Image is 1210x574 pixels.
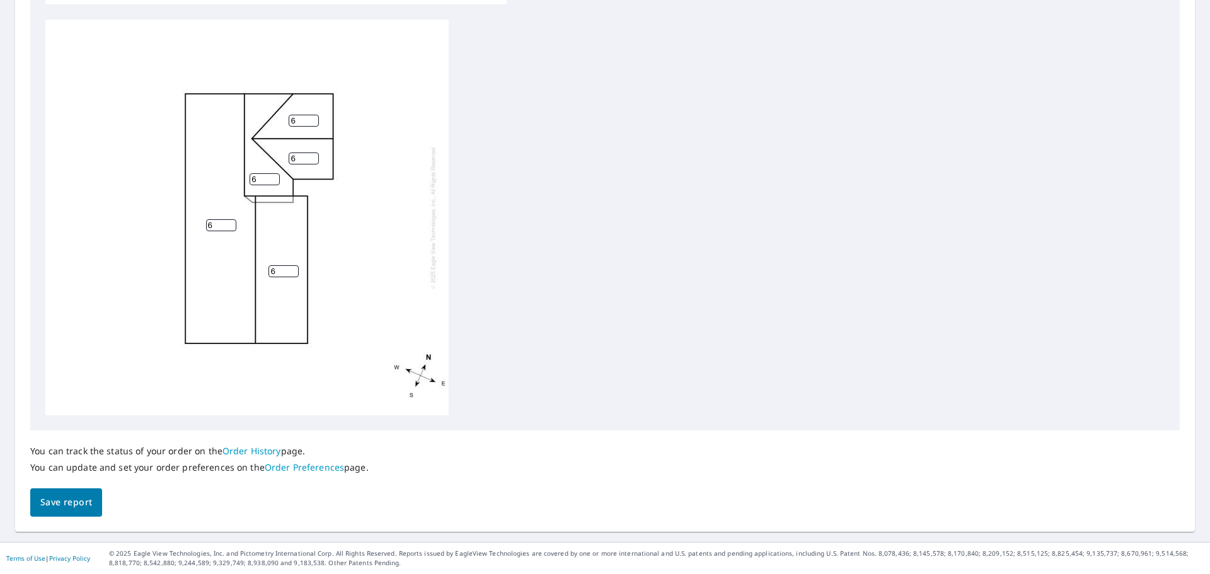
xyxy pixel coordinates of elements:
a: Order Preferences [265,461,344,473]
p: You can track the status of your order on the page. [30,445,369,457]
button: Save report [30,488,102,517]
p: | [6,554,90,562]
p: You can update and set your order preferences on the page. [30,462,369,473]
a: Privacy Policy [49,554,90,563]
span: Save report [40,495,92,510]
a: Order History [222,445,281,457]
a: Terms of Use [6,554,45,563]
p: © 2025 Eagle View Technologies, Inc. and Pictometry International Corp. All Rights Reserved. Repo... [109,549,1204,568]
